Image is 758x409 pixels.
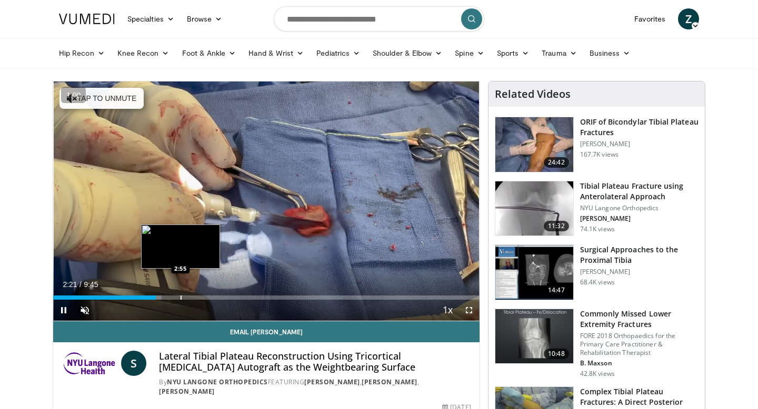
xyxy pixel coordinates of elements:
span: 10:48 [544,349,569,359]
a: 14:47 Surgical Approaches to the Proximal Tibia [PERSON_NAME] 68.4K views [495,244,699,300]
h3: Surgical Approaches to the Proximal Tibia [580,244,699,265]
a: 11:32 Tibial Plateau Fracture using Anterolateral Approach NYU Langone Orthopedics [PERSON_NAME] ... [495,181,699,237]
a: Hip Recon [53,43,111,64]
a: Z [678,8,699,29]
a: [PERSON_NAME] [362,377,417,386]
a: Trauma [535,43,583,64]
a: Sports [491,43,536,64]
div: By FEATURING , , [159,377,471,396]
a: NYU Langone Orthopedics [167,377,268,386]
a: Specialties [121,8,181,29]
a: Spine [448,43,490,64]
a: Foot & Ankle [176,43,243,64]
span: 9:45 [84,280,98,289]
p: 68.4K views [580,278,615,287]
p: 74.1K views [580,225,615,233]
h4: Lateral Tibial Plateau Reconstruction Using Tricortical [MEDICAL_DATA] Autograft as the Weightbea... [159,351,471,373]
button: Playback Rate [437,300,458,321]
h3: Commonly Missed Lower Extremity Fractures [580,309,699,330]
h3: ORIF of Bicondylar Tibial Plateau Fractures [580,117,699,138]
button: Tap to unmute [59,88,144,109]
p: [PERSON_NAME] [580,268,699,276]
a: Browse [181,8,229,29]
p: [PERSON_NAME] [580,214,699,223]
span: / [79,280,82,289]
img: image.jpeg [141,224,220,269]
p: [PERSON_NAME] [580,140,699,148]
div: Progress Bar [53,295,480,300]
a: Email [PERSON_NAME] [53,321,480,342]
p: 42.8K views [580,370,615,378]
img: DA_UIUPltOAJ8wcH4xMDoxOjB1O8AjAz.150x105_q85_crop-smart_upscale.jpg [495,245,573,300]
h3: Tibial Plateau Fracture using Anterolateral Approach [580,181,699,202]
a: 10:48 Commonly Missed Lower Extremity Fractures FORE 2018 Orthopaedics for the Primary Care Pract... [495,309,699,378]
span: 14:47 [544,285,569,295]
h4: Related Videos [495,88,571,100]
a: [PERSON_NAME] [159,387,215,396]
a: Knee Recon [111,43,176,64]
p: NYU Langone Orthopedics [580,204,699,212]
img: Levy_Tib_Plat_100000366_3.jpg.150x105_q85_crop-smart_upscale.jpg [495,117,573,172]
button: Unmute [74,300,95,321]
a: [PERSON_NAME] [304,377,360,386]
p: B. Maxson [580,359,699,367]
img: NYU Langone Orthopedics [62,351,117,376]
a: Shoulder & Elbow [366,43,448,64]
span: 11:32 [544,221,569,231]
span: 24:42 [544,157,569,168]
button: Fullscreen [458,300,480,321]
a: S [121,351,146,376]
input: Search topics, interventions [274,6,484,32]
img: 9nZFQMepuQiumqNn4xMDoxOjBzMTt2bJ.150x105_q85_crop-smart_upscale.jpg [495,181,573,236]
video-js: Video Player [53,81,480,321]
img: VuMedi Logo [59,14,115,24]
p: 167.7K views [580,150,619,159]
button: Pause [53,300,74,321]
a: 24:42 ORIF of Bicondylar Tibial Plateau Fractures [PERSON_NAME] 167.7K views [495,117,699,172]
p: FORE 2018 Orthopaedics for the Primary Care Practitioner & Rehabilitation Therapist [580,332,699,357]
span: 2:21 [63,280,77,289]
a: Pediatrics [310,43,366,64]
img: 4aa379b6-386c-4fb5-93ee-de5617843a87.150x105_q85_crop-smart_upscale.jpg [495,309,573,364]
a: Favorites [628,8,672,29]
a: Business [583,43,637,64]
a: Hand & Wrist [242,43,310,64]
